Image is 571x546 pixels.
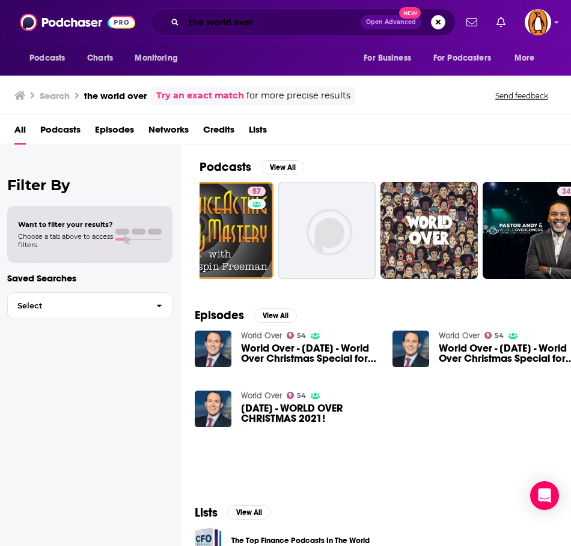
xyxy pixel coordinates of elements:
[261,160,304,175] button: View All
[506,47,550,70] button: open menu
[530,481,559,510] div: Open Intercom Messenger
[241,343,378,364] span: World Over - [DATE] - World Over Christmas Special for 2019!
[203,120,234,145] a: Credits
[254,308,297,323] button: View All
[287,392,307,399] a: 54
[562,186,570,198] span: 34
[361,15,421,29] button: Open AdvancedNew
[21,47,81,70] button: open menu
[40,90,70,101] h3: Search
[426,47,508,70] button: open menu
[439,331,480,341] a: World Over
[355,47,426,70] button: open menu
[151,8,456,36] div: Search podcasts, credits, & more...
[297,333,306,338] span: 54
[8,302,147,310] span: Select
[195,308,297,323] a: EpisodesView All
[135,50,177,67] span: Monitoring
[195,505,270,520] a: ListsView All
[87,50,113,67] span: Charts
[79,47,120,70] a: Charts
[95,120,134,145] a: Episodes
[227,505,270,520] button: View All
[84,90,147,101] h3: the world over
[200,160,251,175] h2: Podcasts
[241,343,378,364] a: World Over - 2019-12-25 - World Over Christmas Special for 2019!
[525,9,551,35] span: Logged in as penguin_portfolio
[18,232,113,249] span: Choose a tab above to access filters.
[525,9,551,35] button: Show profile menu
[18,220,113,229] span: Want to filter your results?
[515,50,535,67] span: More
[492,12,510,32] a: Show notifications dropdown
[495,333,504,338] span: 54
[7,292,173,319] button: Select
[241,391,282,401] a: World Over
[14,120,26,145] a: All
[525,9,551,35] img: User Profile
[366,19,416,25] span: Open Advanced
[399,7,421,19] span: New
[364,50,411,67] span: For Business
[40,120,81,145] a: Podcasts
[249,120,267,145] a: Lists
[148,120,189,145] a: Networks
[195,308,244,323] h2: Episodes
[126,47,193,70] button: open menu
[156,89,244,103] a: Try an exact match
[433,50,491,67] span: For Podcasters
[392,331,429,367] img: World Over - 2018-12-20 - World Over Christmas Special for 2018!
[297,393,306,398] span: 54
[200,160,304,175] a: PodcastsView All
[484,332,504,339] a: 54
[287,332,307,339] a: 54
[195,505,218,520] h2: Lists
[195,331,231,367] img: World Over - 2019-12-25 - World Over Christmas Special for 2019!
[462,12,482,32] a: Show notifications dropdown
[195,391,231,427] img: 2021-12-24 - WORLD OVER CHRISTMAS 2021!
[241,403,378,424] span: [DATE] - WORLD OVER CHRISTMAS 2021!
[248,187,266,196] a: 57
[184,13,361,32] input: Search podcasts, credits, & more...
[29,50,65,67] span: Podcasts
[492,91,552,101] button: Send feedback
[176,182,273,279] a: 57
[7,176,173,194] h2: Filter By
[241,403,378,424] a: 2021-12-24 - WORLD OVER CHRISTMAS 2021!
[246,89,350,103] span: for more precise results
[7,272,173,284] p: Saved Searches
[20,11,135,34] img: Podchaser - Follow, Share and Rate Podcasts
[252,186,261,198] span: 57
[241,331,282,341] a: World Over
